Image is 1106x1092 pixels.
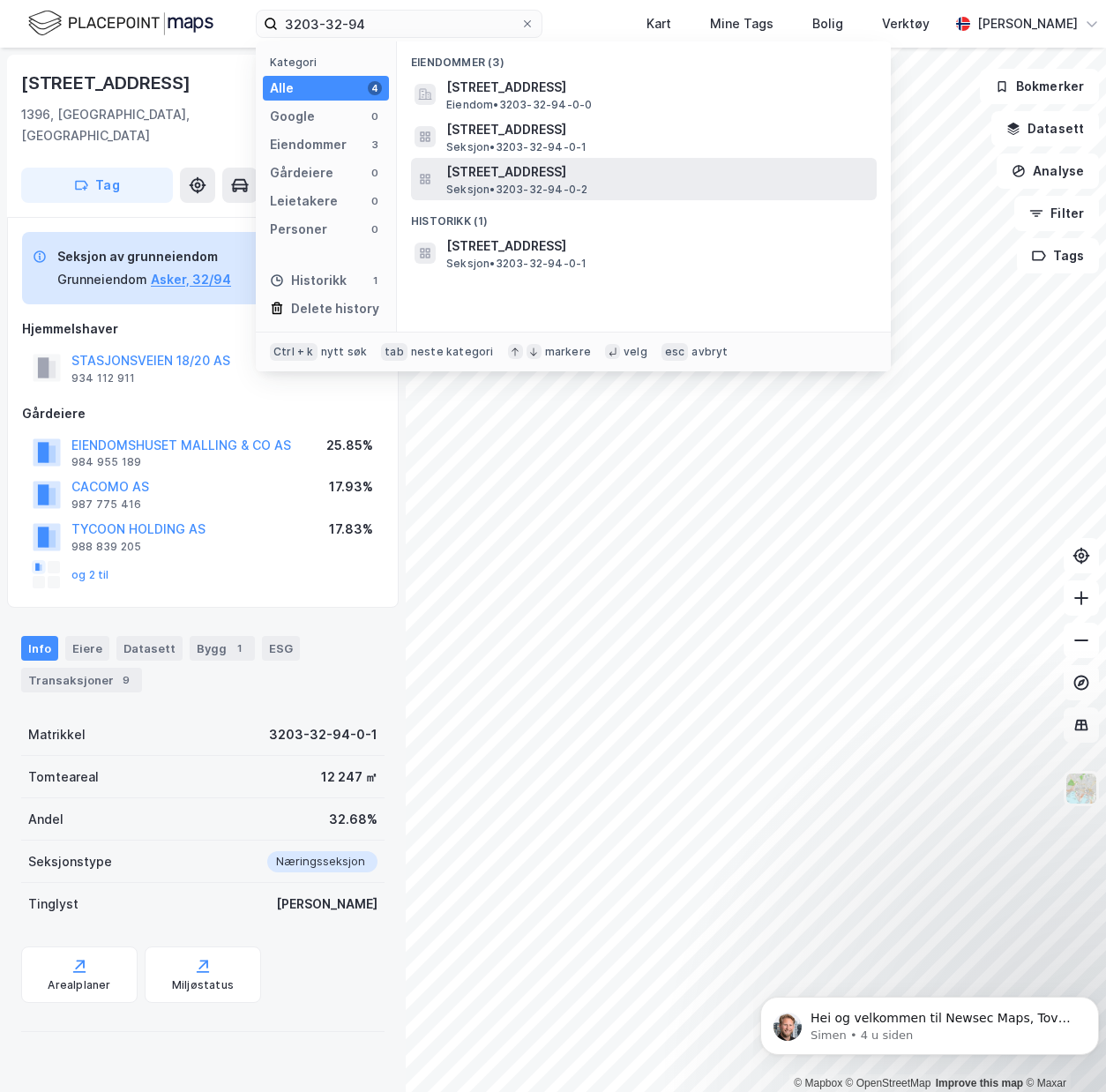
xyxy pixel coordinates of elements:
[291,298,379,319] div: Delete history
[65,636,109,661] div: Eiere
[321,767,377,788] div: 12 247 ㎡
[270,343,318,361] div: Ctrl + k
[57,269,147,290] div: Grunneiendom
[368,109,382,123] div: 0
[117,671,135,689] div: 9
[262,636,300,661] div: ESG
[812,13,843,34] div: Bolig
[21,104,291,146] div: 1396, [GEOGRAPHIC_DATA], [GEOGRAPHIC_DATA]
[28,851,112,872] div: Seksjonstype
[278,11,520,37] input: Søk på adresse, matrikkel, gårdeiere, leietakere eller personer
[71,371,135,385] div: 934 112 911
[368,222,382,236] div: 0
[368,166,382,180] div: 0
[48,978,110,992] div: Arealplaner
[368,194,382,208] div: 0
[28,767,99,788] div: Tomteareal
[190,636,255,661] div: Bygg
[882,13,930,34] div: Verktøy
[230,639,248,657] div: 1
[794,1077,842,1089] a: Mapbox
[276,894,377,915] div: [PERSON_NAME]
[22,318,384,340] div: Hjemmelshaver
[270,134,347,155] div: Eiendommer
[446,257,587,271] span: Seksjon • 3203-32-94-0-1
[991,111,1099,146] button: Datasett
[446,236,870,257] span: [STREET_ADDRESS]
[624,345,647,359] div: velg
[1065,772,1098,805] img: Z
[71,455,141,469] div: 984 955 189
[1017,238,1099,273] button: Tags
[269,724,377,745] div: 3203-32-94-0-1
[1014,196,1099,231] button: Filter
[381,343,407,361] div: tab
[980,69,1099,104] button: Bokmerker
[329,476,373,497] div: 17.93%
[151,269,231,290] button: Asker, 32/94
[446,77,870,98] span: [STREET_ADDRESS]
[545,345,591,359] div: markere
[710,13,773,34] div: Mine Tags
[21,636,58,661] div: Info
[411,345,494,359] div: neste kategori
[270,162,333,183] div: Gårdeiere
[270,78,294,99] div: Alle
[329,519,373,540] div: 17.83%
[397,200,891,232] div: Historikk (1)
[997,153,1099,189] button: Analyse
[21,69,194,97] div: [STREET_ADDRESS]
[22,403,384,424] div: Gårdeiere
[846,1077,931,1089] a: OpenStreetMap
[270,191,338,212] div: Leietakere
[28,8,213,39] img: logo.f888ab2527a4732fd821a326f86c7f29.svg
[368,273,382,288] div: 1
[446,183,587,197] span: Seksjon • 3203-32-94-0-2
[270,106,315,127] div: Google
[936,1077,1023,1089] a: Improve this map
[28,724,86,745] div: Matrikkel
[397,41,891,73] div: Eiendommer (3)
[71,497,141,512] div: 987 775 416
[116,636,183,661] div: Datasett
[172,978,234,992] div: Miljøstatus
[28,809,64,830] div: Andel
[661,343,689,361] div: esc
[270,56,389,69] div: Kategori
[326,435,373,456] div: 25.85%
[270,270,347,291] div: Historikk
[446,140,587,154] span: Seksjon • 3203-32-94-0-1
[446,119,870,140] span: [STREET_ADDRESS]
[57,246,231,267] div: Seksjon av grunneiendom
[446,98,592,112] span: Eiendom • 3203-32-94-0-0
[753,960,1106,1083] iframe: Intercom notifications melding
[446,161,870,183] span: [STREET_ADDRESS]
[329,809,377,830] div: 32.68%
[321,345,368,359] div: nytt søk
[71,540,141,554] div: 988 839 205
[270,219,327,240] div: Personer
[21,168,173,203] button: Tag
[28,894,78,915] div: Tinglyst
[977,13,1078,34] div: [PERSON_NAME]
[368,138,382,152] div: 3
[646,13,671,34] div: Kart
[21,668,142,692] div: Transaksjoner
[691,345,728,359] div: avbryt
[368,81,382,95] div: 4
